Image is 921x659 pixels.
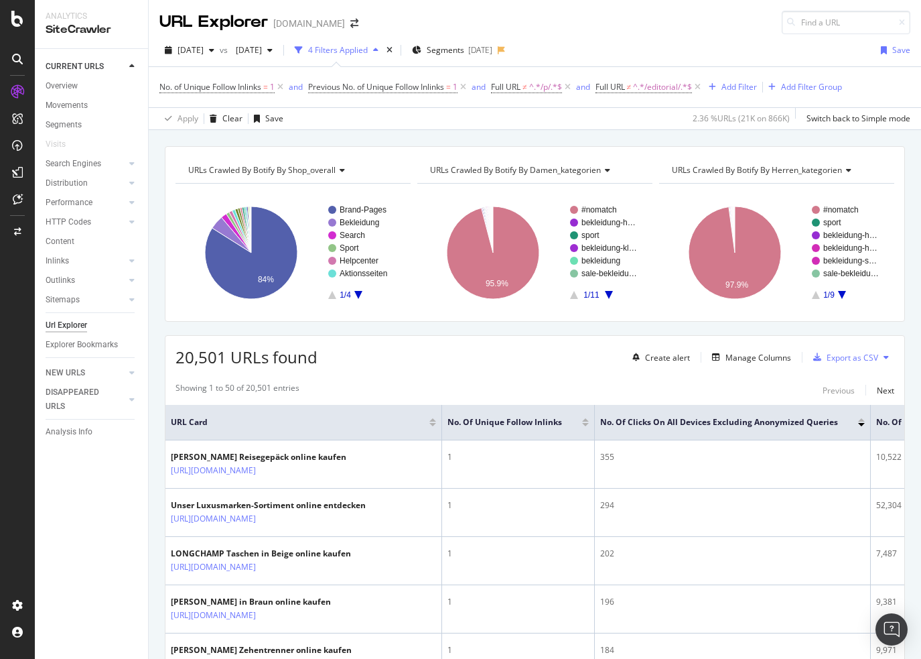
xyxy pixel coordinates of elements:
[823,385,855,396] div: Previous
[823,290,835,300] text: 1/9
[823,231,877,240] text: bekleidung-h…
[46,137,79,152] a: Visits
[472,81,486,93] div: and
[782,11,910,34] input: Find a URL
[447,451,589,463] div: 1
[581,231,599,240] text: sport
[447,416,562,428] span: No. of Unique Follow Inlinks
[581,218,636,227] text: bekleidung-h…
[46,215,91,229] div: HTTP Codes
[581,256,620,265] text: bekleidung
[407,40,498,61] button: Segments[DATE]
[46,235,74,249] div: Content
[600,451,865,463] div: 355
[801,108,910,129] button: Switch back to Simple mode
[46,196,125,210] a: Performance
[669,160,882,181] h4: URLs Crawled By Botify By herren_kategorien
[46,99,139,113] a: Movements
[230,40,278,61] button: [DATE]
[627,347,690,368] button: Create alert
[340,256,378,265] text: Helpcenter
[186,160,399,181] h4: URLs Crawled By Botify By shop_overall
[340,205,386,215] text: Brand-Pages
[178,113,198,124] div: Apply
[781,81,842,93] div: Add Filter Group
[46,137,66,152] div: Visits
[808,347,878,368] button: Export as CSV
[46,60,125,74] a: CURRENT URLS
[46,235,139,249] a: Content
[175,194,407,311] svg: A chart.
[427,160,640,181] h4: URLs Crawled By Botify By damen_kategorien
[222,113,242,124] div: Clear
[204,108,242,129] button: Clear
[877,382,894,398] button: Next
[725,352,791,363] div: Manage Columns
[875,40,910,61] button: Save
[581,243,637,253] text: bekleidung-kl…
[270,78,275,97] span: 1
[46,366,85,380] div: NEW URLS
[308,81,444,93] span: Previous No. of Unique Follow Inlinks
[340,218,379,227] text: Bekleidung
[600,499,865,512] div: 294
[46,274,75,288] div: Outlinks
[600,548,865,560] div: 202
[289,81,303,93] div: and
[453,78,457,97] span: 1
[823,269,879,278] text: sale-bekleidu…
[46,11,137,22] div: Analytics
[46,338,139,352] a: Explorer Bookmarks
[581,205,617,215] text: #nomatch
[171,499,366,512] div: Unser Luxusmarken-Sortiment online entdecken
[600,596,865,608] div: 196
[175,382,299,398] div: Showing 1 to 50 of 20,501 entries
[171,644,352,656] div: [PERSON_NAME] Zehentrenner online kaufen
[583,290,599,300] text: 1/11
[46,293,125,307] a: Sitemaps
[46,293,80,307] div: Sitemaps
[263,81,268,93] span: =
[249,108,283,129] button: Save
[46,60,104,74] div: CURRENT URLS
[46,118,139,132] a: Segments
[220,44,230,56] span: vs
[576,80,590,93] button: and
[877,385,894,396] div: Next
[46,318,87,333] div: Url Explorer
[447,644,589,656] div: 1
[823,205,859,215] text: #nomatch
[188,164,336,176] span: URLs Crawled By Botify By shop_overall
[46,274,125,288] a: Outlinks
[46,318,139,333] a: Url Explorer
[46,196,92,210] div: Performance
[707,349,791,365] button: Manage Columns
[171,609,256,622] a: [URL][DOMAIN_NAME]
[703,79,757,95] button: Add Filter
[581,269,637,278] text: sale-bekleidu…
[875,613,908,646] div: Open Intercom Messenger
[273,17,345,30] div: [DOMAIN_NAME]
[46,79,78,93] div: Overview
[446,81,451,93] span: =
[721,81,757,93] div: Add Filter
[46,215,125,229] a: HTTP Codes
[289,80,303,93] button: and
[522,81,527,93] span: ≠
[806,113,910,124] div: Switch back to Simple mode
[659,194,891,311] div: A chart.
[340,231,365,240] text: Search
[384,44,395,57] div: times
[159,11,268,34] div: URL Explorer
[340,269,387,278] text: Aktionsseiten
[672,164,842,176] span: URLs Crawled By Botify By herren_kategorien
[171,464,256,477] a: [URL][DOMAIN_NAME]
[417,194,649,311] svg: A chart.
[823,382,855,398] button: Previous
[46,425,92,439] div: Analysis Info
[46,157,125,171] a: Search Engines
[823,256,877,265] text: bekleidung-s…
[763,79,842,95] button: Add Filter Group
[171,451,346,463] div: [PERSON_NAME] Reisegepäck online kaufen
